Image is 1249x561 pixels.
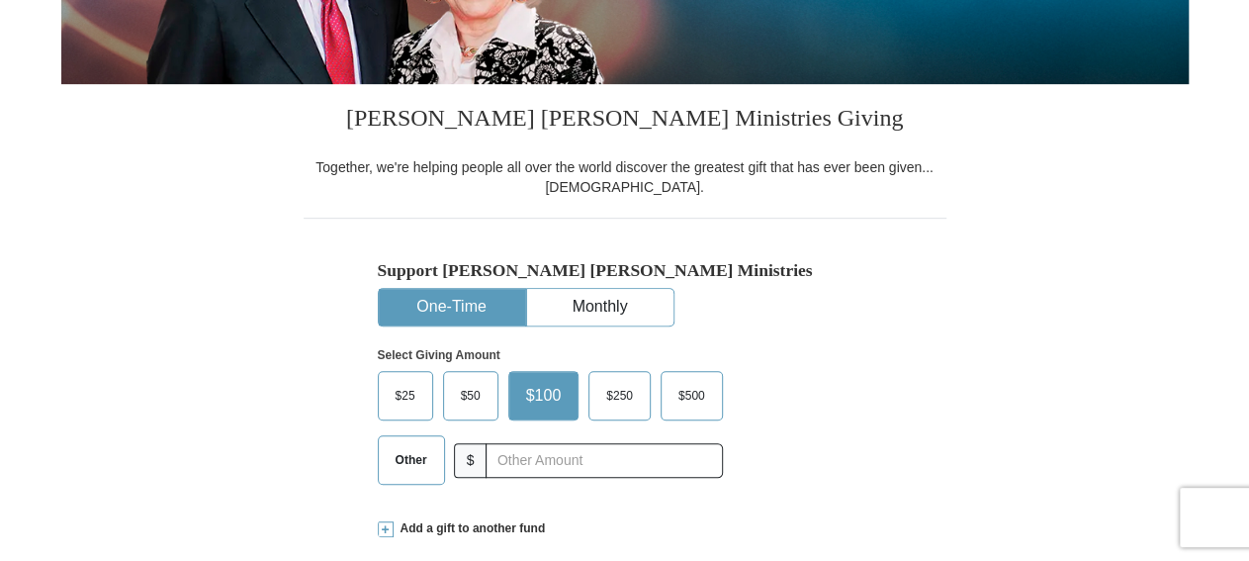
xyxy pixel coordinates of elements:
input: Other Amount [486,443,722,478]
button: Monthly [527,289,673,326]
strong: Select Giving Amount [378,348,500,362]
span: $ [454,443,488,478]
h5: Support [PERSON_NAME] [PERSON_NAME] Ministries [378,260,872,281]
span: $25 [386,381,425,411]
span: $50 [451,381,491,411]
h3: [PERSON_NAME] [PERSON_NAME] Ministries Giving [304,84,946,157]
span: $500 [669,381,715,411]
span: $250 [596,381,643,411]
span: Other [386,445,437,475]
div: Together, we're helping people all over the world discover the greatest gift that has ever been g... [304,157,946,197]
span: Add a gift to another fund [394,520,546,537]
button: One-Time [379,289,525,326]
span: $100 [516,381,572,411]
